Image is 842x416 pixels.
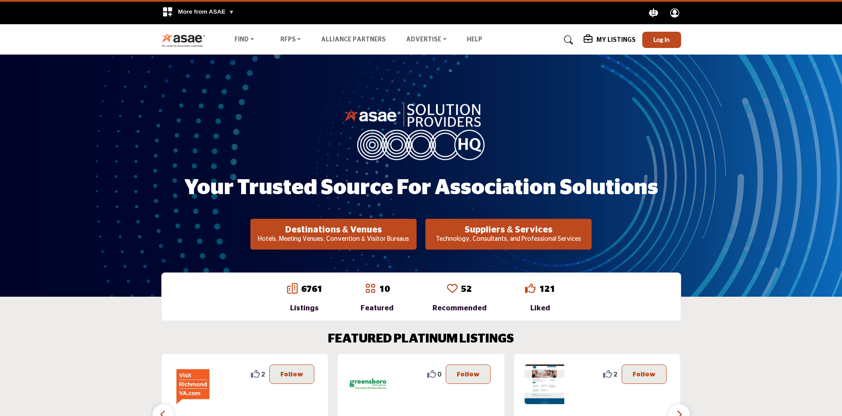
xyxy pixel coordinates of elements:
[178,8,235,15] span: More from ASAE
[614,369,617,379] span: 2
[525,303,555,313] div: Liked
[457,369,480,379] p: Follow
[461,285,472,294] a: 52
[161,33,210,47] img: Site Logo
[344,102,498,160] img: image
[428,225,589,235] h2: Suppliers & Services
[428,235,589,244] p: Technology, Consultants, and Professional Services
[228,34,260,46] a: Find
[525,364,564,404] img: ASAE Business Solutions
[525,283,536,294] i: Go to Liked
[447,283,458,295] a: Go to Recommended
[438,369,441,379] span: 0
[555,33,579,47] a: Search
[156,2,240,24] div: More from ASAE
[467,37,482,43] a: Help
[250,219,417,250] button: Destinations & Venues Hotels, Meeting Venues, Convention & Visitor Bureaus
[184,174,658,202] h1: Your Trusted Source for Association Solutions
[280,369,303,379] p: Follow
[425,219,592,250] button: Suppliers & Services Technology, Consultants, and Professional Services
[321,37,386,43] a: Alliance Partners
[633,369,656,379] p: Follow
[642,32,681,48] button: Log In
[274,34,307,46] a: RFPs
[172,364,212,404] img: Richmond Region Tourism
[328,332,514,347] h2: FEATURED PLATINUM LISTINGS
[269,364,314,384] button: Follow
[446,364,491,384] button: Follow
[261,369,265,379] span: 2
[379,285,390,294] a: 10
[301,285,322,294] a: 6761
[539,285,555,294] a: 121
[365,283,376,295] a: Go to Featured
[253,225,414,235] h2: Destinations & Venues
[622,364,667,384] button: Follow
[287,303,322,313] div: Listings
[653,36,670,43] span: Log In
[348,364,388,404] img: Greensboro Area CVB
[584,35,636,45] div: My Listings
[400,34,453,46] a: Advertise
[253,235,414,244] p: Hotels, Meeting Venues, Convention & Visitor Bureaus
[361,303,394,313] div: Featured
[596,36,636,44] h5: My Listings
[432,303,487,313] div: Recommended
